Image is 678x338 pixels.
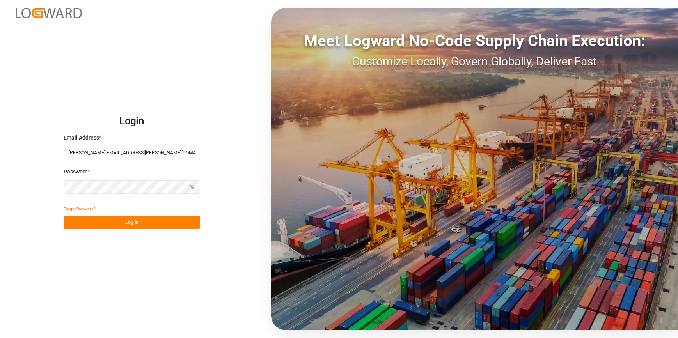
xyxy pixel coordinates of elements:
h2: Login [64,109,200,134]
img: Logward_new_orange.png [16,8,82,18]
button: Forgot Password? [64,202,96,216]
div: Meet Logward No-Code Supply Chain Execution: [271,29,678,53]
span: Password [64,168,88,176]
div: Customize Locally, Govern Globally, Deliver Fast [271,53,678,70]
button: Log In [64,216,200,229]
span: Email Address [64,134,99,142]
input: Enter your email [64,146,200,159]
